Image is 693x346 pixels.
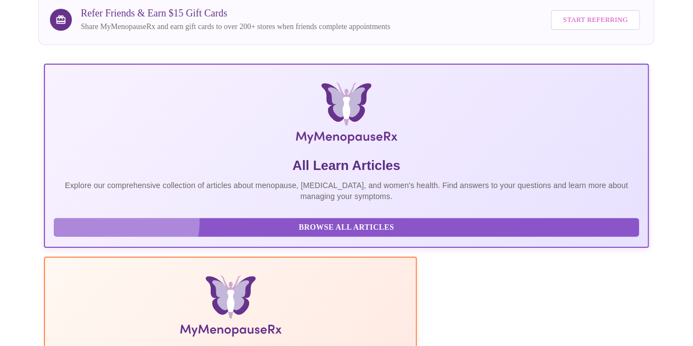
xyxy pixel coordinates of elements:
p: Share MyMenopauseRx and earn gift cards to over 200+ stores when friends complete appointments [81,21,390,32]
button: Browse All Articles [54,218,639,237]
h5: All Learn Articles [54,157,639,174]
span: Browse All Articles [65,221,628,235]
button: Start Referring [551,10,640,30]
h3: Refer Friends & Earn $15 Gift Cards [81,8,390,19]
img: MyMenopauseRx Logo [145,82,548,148]
a: Start Referring [548,4,643,36]
img: Menopause Manual [110,275,351,341]
p: Explore our comprehensive collection of articles about menopause, [MEDICAL_DATA], and women's hea... [54,180,639,202]
a: Browse All Articles [54,222,641,231]
span: Start Referring [563,14,628,26]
